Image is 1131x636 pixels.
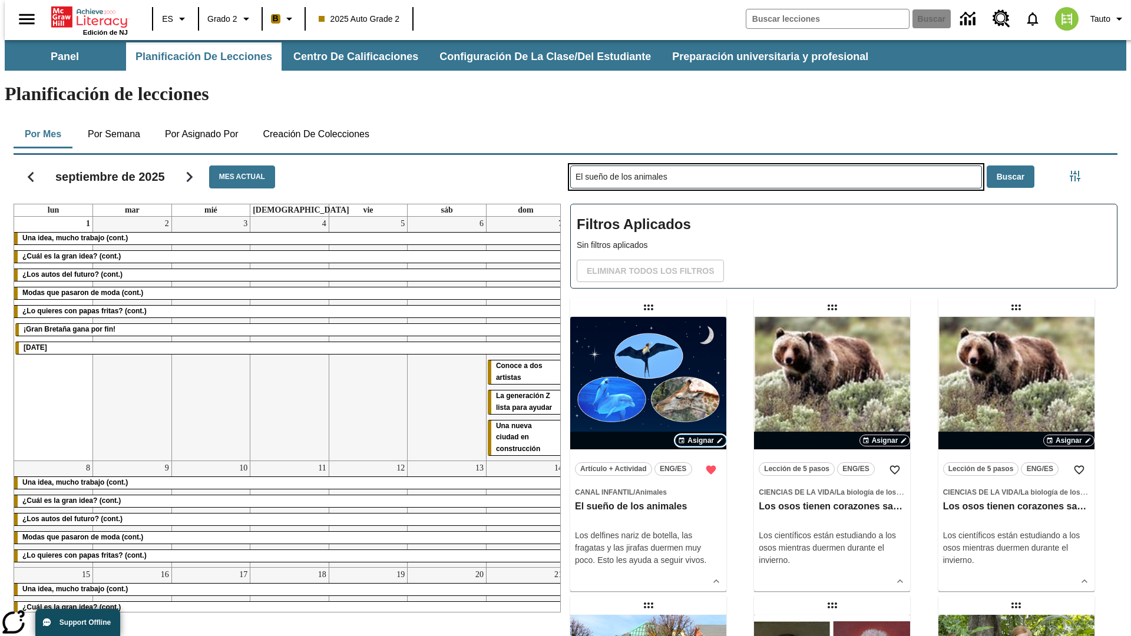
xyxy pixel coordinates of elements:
[250,461,329,568] td: 11 de septiembre de 2025
[171,217,250,461] td: 3 de septiembre de 2025
[430,42,660,71] button: Configuración de la clase/del estudiante
[203,8,258,29] button: Grado: Grado 2, Elige un grado
[759,462,835,476] button: Lección de 5 pasos
[759,486,905,498] span: Tema: Ciencias de la Vida/La biología de los sistemas humanos y la salud
[823,298,842,317] div: Lección arrastrable: Los osos tienen corazones sanos, pero ¿por qué?
[14,532,565,544] div: Modas que pasaron de moda (cont.)
[22,307,147,315] span: ¿Lo quieres con papas fritas? (cont.)
[943,529,1090,567] p: Los científicos están estudiando a los osos mientras duermen durante el invierno.
[1048,4,1086,34] button: Escoja un nuevo avatar
[394,461,407,475] a: 12 de septiembre de 2025
[156,120,248,148] button: Por asignado por
[273,11,279,26] span: B
[5,83,1126,105] h1: Planificación de lecciones
[14,495,565,507] div: ¿Cuál es la gran idea? (cont.)
[438,204,455,216] a: sábado
[884,459,905,481] button: Añadir a mis Favoritas
[319,13,400,25] span: 2025 Auto Grade 2
[1055,7,1079,31] img: avatar image
[14,120,72,148] button: Por mes
[707,572,725,590] button: Ver más
[83,29,128,36] span: Edición de NJ
[163,217,171,231] a: 2 de septiembre de 2025
[237,461,250,475] a: 10 de septiembre de 2025
[329,217,408,461] td: 5 de septiembre de 2025
[570,317,726,591] div: lesson details
[486,217,565,461] td: 7 de septiembre de 2025
[14,251,565,263] div: ¿Cuál es la gran idea? (cont.)
[22,603,121,611] span: ¿Cuál es la gran idea? (cont.)
[1069,459,1090,481] button: Añadir a mis Favoritas
[316,461,328,475] a: 11 de septiembre de 2025
[473,461,486,475] a: 13 de septiembre de 2025
[823,596,842,615] div: Lección arrastrable: Mujeres notables de la Ilustración
[1090,13,1110,25] span: Tauto
[700,459,722,481] button: Remover de Favoritas
[329,461,408,568] td: 12 de septiembre de 2025
[14,217,93,461] td: 1 de septiembre de 2025
[835,488,836,496] span: /
[284,42,428,71] button: Centro de calificaciones
[891,572,909,590] button: Ver más
[250,217,329,461] td: 4 de septiembre de 2025
[575,529,722,567] div: Los delfines nariz de botella, las fragatas y las jirafas duermen muy poco. Esto les ayuda a segu...
[408,461,487,568] td: 13 de septiembre de 2025
[14,269,565,281] div: ¿Los autos del futuro? (cont.)
[687,435,714,446] span: Asignar
[488,420,564,456] div: Una nueva ciudad en construcción
[663,42,878,71] button: Preparación universitaria y profesional
[488,390,564,414] div: La generación Z lista para ayudar
[361,204,375,216] a: viernes
[1063,164,1087,188] button: Menú lateral de filtros
[639,298,658,317] div: Lección arrastrable: El sueño de los animales
[174,162,204,192] button: Seguir
[157,8,194,29] button: Lenguaje: ES, Selecciona un idioma
[84,217,92,231] a: 1 de septiembre de 2025
[207,13,237,25] span: Grado 2
[837,462,875,476] button: ENG/ES
[158,568,171,582] a: 16 de septiembre de 2025
[943,501,1090,513] h3: Los osos tienen corazones sanos, pero ¿por qué?
[22,478,128,486] span: Una idea, mucho trabajo (cont.)
[754,317,910,591] div: lesson details
[943,486,1090,498] span: Tema: Ciencias de la Vida/La biología de los sistemas humanos y la salud
[22,515,123,523] span: ¿Los autos del futuro? (cont.)
[577,239,1111,251] p: Sin filtros aplicados
[943,488,1018,496] span: Ciencias de la Vida
[22,496,121,505] span: ¿Cuál es la gran idea? (cont.)
[394,568,407,582] a: 19 de septiembre de 2025
[14,602,565,614] div: ¿Cuál es la gran idea? (cont.)
[986,3,1017,35] a: Centro de recursos, Se abrirá en una pestaña nueva.
[398,217,407,231] a: 5 de septiembre de 2025
[171,461,250,568] td: 10 de septiembre de 2025
[408,217,487,461] td: 6 de septiembre de 2025
[1021,462,1059,476] button: ENG/ES
[746,9,909,28] input: Buscar campo
[250,204,352,216] a: jueves
[1007,298,1026,317] div: Lección arrastrable: Los osos tienen corazones sanos, pero ¿por qué?
[51,5,128,29] a: Portada
[14,584,565,595] div: Una idea, mucho trabajo (cont.)
[1017,4,1048,34] a: Notificaciones
[14,514,565,525] div: ¿Los autos del futuro? (cont.)
[93,217,172,461] td: 2 de septiembre de 2025
[1086,8,1131,29] button: Perfil/Configuración
[1076,572,1093,590] button: Ver más
[633,488,635,496] span: /
[577,210,1111,239] h2: Filtros Aplicados
[759,501,905,513] h3: Los osos tienen corazones sanos, pero ¿por qué?
[515,204,535,216] a: domingo
[14,477,565,489] div: Una idea, mucho trabajo (cont.)
[938,317,1094,591] div: lesson details
[14,287,565,299] div: Modas que pasaron de moda (cont.)
[320,217,329,231] a: 4 de septiembre de 2025
[496,392,552,412] span: La generación Z lista para ayudar
[764,463,829,475] span: Lección de 5 pasos
[473,568,486,582] a: 20 de septiembre de 2025
[24,325,115,333] span: ¡Gran Bretaña gana por fin!
[253,120,379,148] button: Creación de colecciones
[943,462,1019,476] button: Lección de 5 pasos
[987,165,1034,188] button: Buscar
[556,217,565,231] a: 7 de septiembre de 2025
[552,568,565,582] a: 21 de septiembre de 2025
